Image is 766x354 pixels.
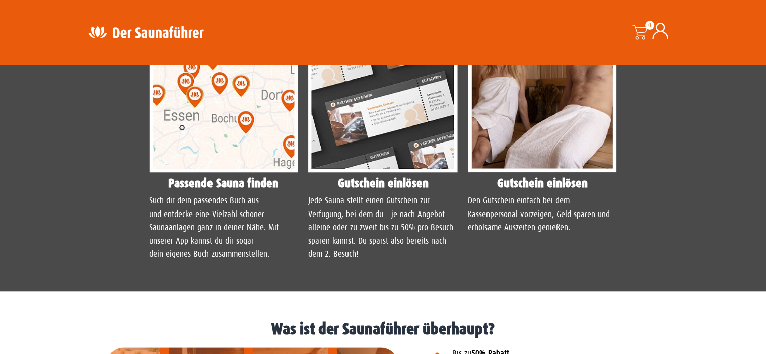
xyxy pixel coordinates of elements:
[308,194,458,261] p: Jede Sauna stellt einen Gutschein zur Verfügung, bei dem du – je nach Angebot – alleine oder zu z...
[645,21,654,30] span: 0
[5,321,761,337] h1: Was ist der Saunaführer überhaupt?
[149,194,299,261] p: Such dir dein passendes Buch aus und entdecke eine Vielzahl schöner Saunaanlagen ganz in deiner N...
[468,177,617,189] h4: Gutschein einlösen
[308,177,458,189] h4: Gutschein einlösen
[468,194,617,234] p: Den Gutschein einfach bei dem Kassenpersonal vorzeigen, Geld sparen und erholsame Auszeiten genie...
[149,177,299,189] h4: Passende Sauna finden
